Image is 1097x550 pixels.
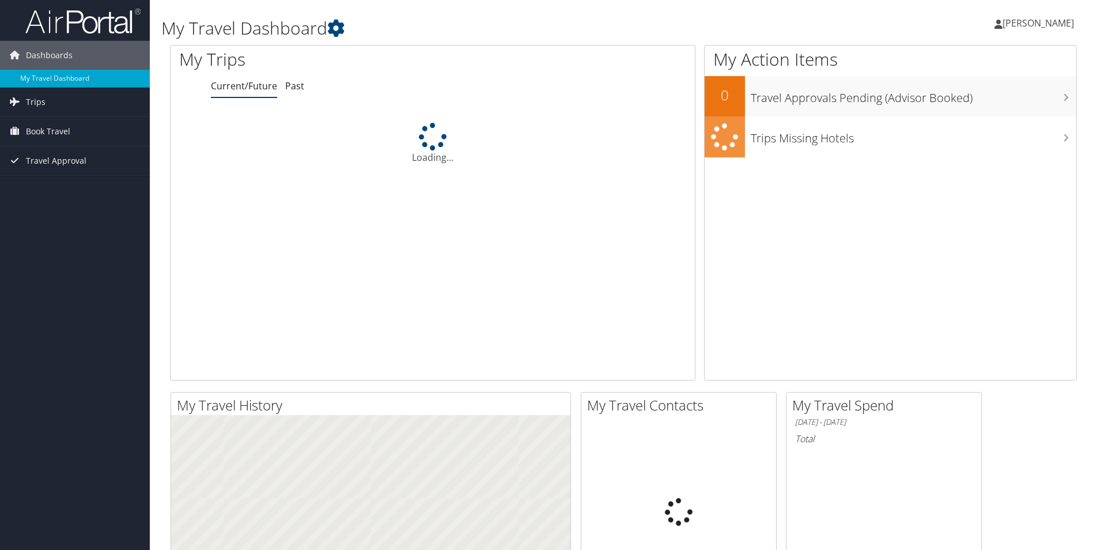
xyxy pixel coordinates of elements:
[705,76,1076,116] a: 0Travel Approvals Pending (Advisor Booked)
[587,395,776,415] h2: My Travel Contacts
[705,116,1076,157] a: Trips Missing Hotels
[26,41,73,70] span: Dashboards
[705,85,745,105] h2: 0
[211,80,277,92] a: Current/Future
[994,6,1085,40] a: [PERSON_NAME]
[26,88,46,116] span: Trips
[705,47,1076,71] h1: My Action Items
[285,80,304,92] a: Past
[26,146,86,175] span: Travel Approval
[1003,17,1074,29] span: [PERSON_NAME]
[795,417,973,428] h6: [DATE] - [DATE]
[179,47,468,71] h1: My Trips
[171,123,695,164] div: Loading...
[792,395,981,415] h2: My Travel Spend
[161,16,777,40] h1: My Travel Dashboard
[751,84,1076,106] h3: Travel Approvals Pending (Advisor Booked)
[26,117,70,146] span: Book Travel
[25,7,141,35] img: airportal-logo.png
[177,395,570,415] h2: My Travel History
[751,125,1076,146] h3: Trips Missing Hotels
[795,432,973,445] h6: Total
